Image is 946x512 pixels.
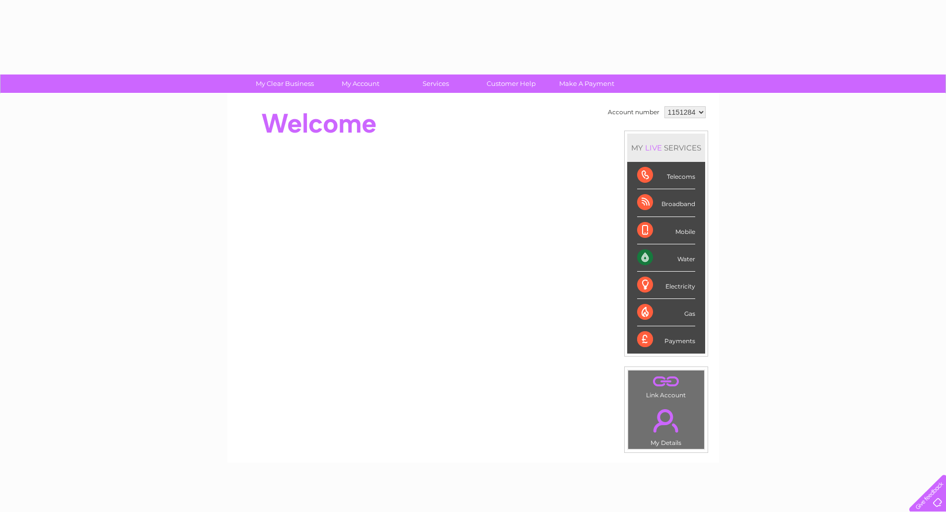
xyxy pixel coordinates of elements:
div: Mobile [637,217,695,244]
div: Payments [637,326,695,353]
a: My Clear Business [244,74,326,93]
a: Make A Payment [546,74,628,93]
a: Services [395,74,477,93]
div: LIVE [643,143,664,152]
a: . [631,373,702,390]
div: Gas [637,299,695,326]
td: Link Account [628,370,705,401]
div: Telecoms [637,162,695,189]
a: . [631,403,702,438]
div: MY SERVICES [627,134,705,162]
td: My Details [628,401,705,449]
td: Account number [605,104,662,121]
a: My Account [319,74,401,93]
div: Electricity [637,272,695,299]
div: Water [637,244,695,272]
div: Broadband [637,189,695,217]
a: Customer Help [470,74,552,93]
